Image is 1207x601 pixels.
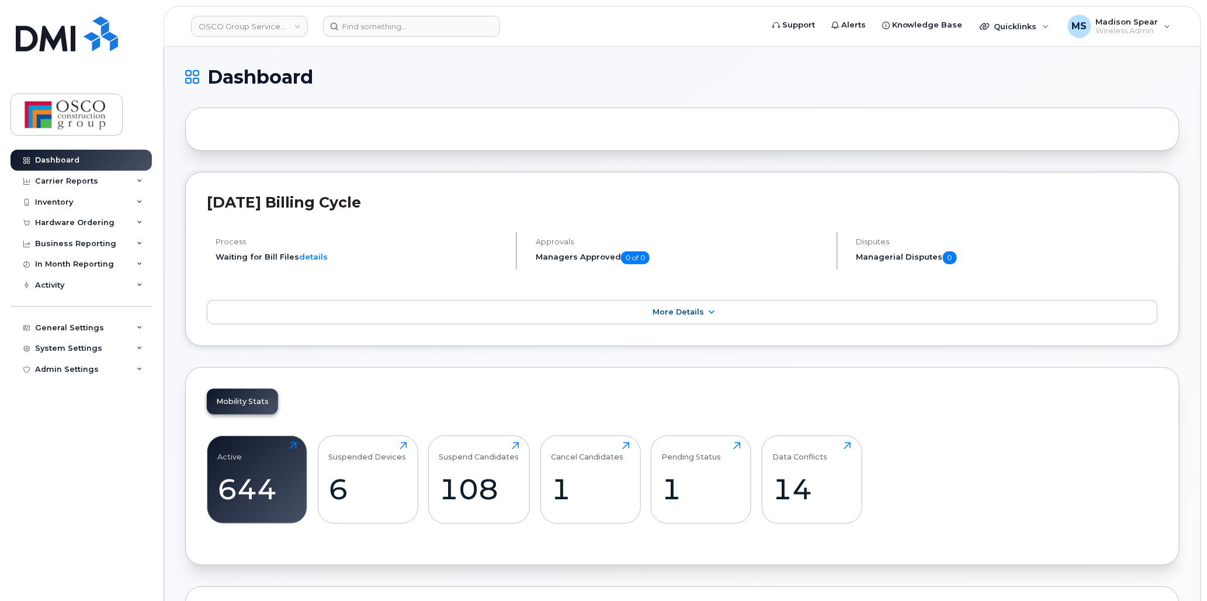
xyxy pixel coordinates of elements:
a: Suspend Candidates108 [439,442,519,517]
a: details [299,252,328,261]
a: Pending Status1 [662,442,741,517]
h5: Managers Approved [536,251,826,264]
div: 108 [439,472,519,506]
span: Dashboard [207,68,313,86]
a: Active644 [218,442,297,517]
div: 644 [218,472,297,506]
a: Data Conflicts14 [772,442,851,517]
a: Suspended Devices6 [328,442,407,517]
div: Cancel Candidates [551,442,623,461]
li: Waiting for Bill Files [216,251,506,262]
span: More Details [653,308,704,316]
span: 0 of 0 [621,251,650,264]
span: 0 [943,251,957,264]
div: Active [218,442,242,461]
div: 6 [328,472,407,506]
h2: [DATE] Billing Cycle [207,194,1158,211]
div: Suspend Candidates [439,442,519,461]
div: 1 [551,472,630,506]
a: Cancel Candidates1 [551,442,630,517]
h4: Approvals [536,237,826,246]
h5: Managerial Disputes [856,251,1158,264]
h4: Disputes [856,237,1158,246]
h4: Process [216,237,506,246]
div: 1 [662,472,741,506]
div: 14 [772,472,851,506]
div: Pending Status [662,442,722,461]
div: Suspended Devices [328,442,406,461]
div: Data Conflicts [772,442,827,461]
